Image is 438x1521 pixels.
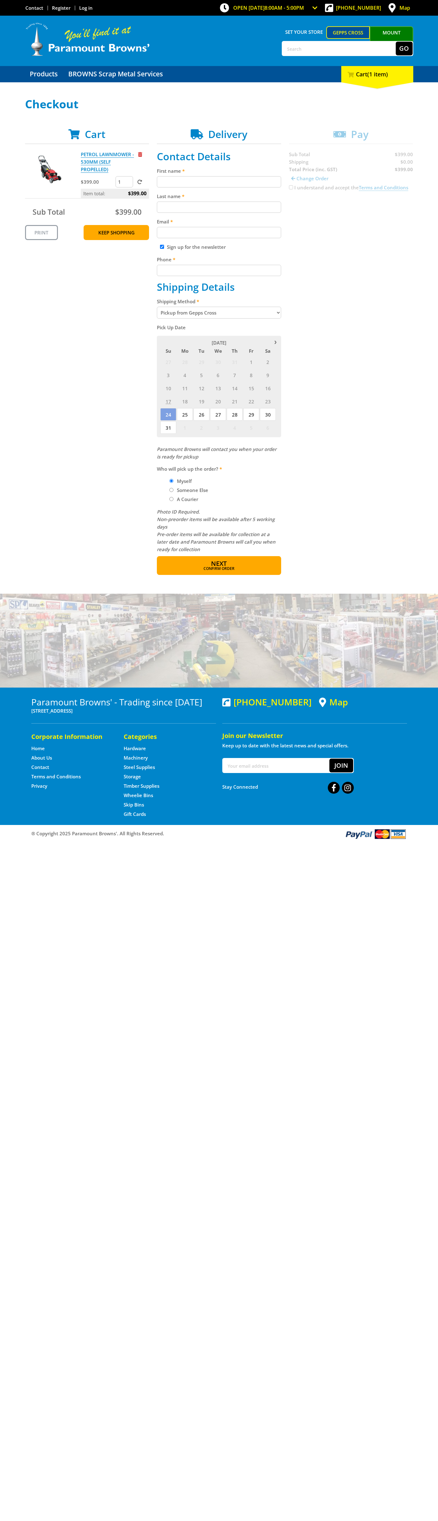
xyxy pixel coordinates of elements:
[169,479,173,483] input: Please select who will pick up the order.
[222,731,407,740] h5: Join our Newsletter
[193,369,209,381] span: 5
[157,509,276,552] em: Photo ID Required. Non-preorder items will be available after 5 working days Pre-order items will...
[157,192,281,200] label: Last name
[193,382,209,394] span: 12
[157,256,281,263] label: Phone
[160,356,176,368] span: 27
[167,244,226,250] label: Sign up for the newsletter
[193,356,209,368] span: 29
[31,707,216,714] p: [STREET_ADDRESS]
[124,811,146,817] a: Go to the Gift Cards page
[222,742,407,749] p: Keep up to date with the latest news and special offers.
[160,347,176,355] span: Su
[208,127,247,141] span: Delivery
[157,298,281,305] label: Shipping Method
[193,347,209,355] span: Tu
[160,395,176,407] span: 17
[157,307,281,319] select: Please select a shipping method.
[282,42,396,55] input: Search
[25,225,58,240] a: Print
[124,745,146,752] a: Go to the Hardware page
[31,783,47,789] a: Go to the Privacy page
[212,340,226,346] span: [DATE]
[85,127,106,141] span: Cart
[177,356,193,368] span: 28
[243,356,259,368] span: 1
[175,494,200,504] label: A Courier
[157,324,281,331] label: Pick Up Date
[260,356,276,368] span: 2
[210,382,226,394] span: 13
[169,497,173,501] input: Please select who will pick up the order.
[227,395,243,407] span: 21
[81,151,134,173] a: PETROL LAWNMOWER - 530MM (SELF PROPELLED)
[260,408,276,421] span: 30
[157,465,281,473] label: Who will pick up the order?
[210,356,226,368] span: 30
[222,697,312,707] div: [PHONE_NUMBER]
[319,697,348,707] a: View a map of Gepps Cross location
[157,202,281,213] input: Please enter your last name.
[260,347,276,355] span: Sa
[128,189,147,198] span: $399.00
[124,755,148,761] a: Go to the Machinery page
[227,347,243,355] span: Th
[84,225,149,240] a: Keep Shopping
[326,26,370,39] a: Gepps Cross
[169,488,173,492] input: Please select who will pick up the order.
[243,382,259,394] span: 15
[25,828,413,840] div: ® Copyright 2025 Paramount Browns'. All Rights Reserved.
[31,773,81,780] a: Go to the Terms and Conditions page
[223,759,329,772] input: Your email address
[367,70,388,78] span: (1 item)
[157,167,281,175] label: First name
[157,227,281,238] input: Please enter your email address.
[210,395,226,407] span: 20
[227,356,243,368] span: 31
[124,783,159,789] a: Go to the Timber Supplies page
[157,556,281,575] button: Next Confirm order
[160,369,176,381] span: 3
[396,42,413,55] button: Go
[81,189,149,198] p: Item total:
[260,382,276,394] span: 16
[177,408,193,421] span: 25
[227,408,243,421] span: 28
[25,66,62,82] a: Go to the Products page
[157,281,281,293] h2: Shipping Details
[177,382,193,394] span: 11
[25,22,150,57] img: Paramount Browns'
[175,485,210,495] label: Someone Else
[124,773,141,780] a: Go to the Storage page
[31,732,111,741] h5: Corporate Information
[210,408,226,421] span: 27
[243,395,259,407] span: 22
[210,347,226,355] span: We
[157,446,276,460] em: Paramount Browns will contact you when your order is ready for pickup
[160,421,176,434] span: 31
[370,26,413,50] a: Mount [PERSON_NAME]
[177,395,193,407] span: 18
[81,178,114,186] p: $399.00
[175,476,194,486] label: Myself
[265,4,304,11] span: 8:00am - 5:00pm
[177,347,193,355] span: Mo
[115,207,142,217] span: $399.00
[138,151,142,157] a: Remove from cart
[243,347,259,355] span: Fr
[282,26,327,38] span: Set your store
[227,369,243,381] span: 7
[160,382,176,394] span: 10
[193,408,209,421] span: 26
[260,395,276,407] span: 23
[25,5,43,11] a: Go to the Contact page
[210,369,226,381] span: 6
[227,421,243,434] span: 4
[211,559,227,568] span: Next
[227,382,243,394] span: 14
[260,421,276,434] span: 6
[64,66,167,82] a: Go to the BROWNS Scrap Metal Services page
[124,801,144,808] a: Go to the Skip Bins page
[177,421,193,434] span: 1
[193,421,209,434] span: 2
